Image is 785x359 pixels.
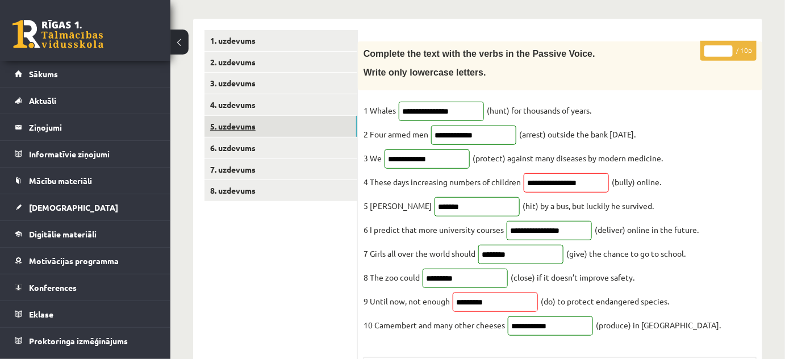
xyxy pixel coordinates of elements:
fieldset: (hunt) for thousands of years. (arrest) outside the bank [DATE]. (protect) against many diseases ... [364,102,757,340]
a: 1. uzdevums [204,30,357,51]
a: 3. uzdevums [204,73,357,94]
a: Ziņojumi [15,114,156,140]
a: Rīgas 1. Tālmācības vidusskola [12,20,103,48]
p: 1 Whales [364,102,396,119]
span: Eklase [29,309,53,319]
a: 4. uzdevums [204,94,357,115]
a: Konferences [15,274,156,300]
p: 2 Four armed men [364,126,428,143]
legend: Informatīvie ziņojumi [29,141,156,167]
a: Mācību materiāli [15,168,156,194]
a: 2. uzdevums [204,52,357,73]
a: 5. uzdevums [204,116,357,137]
span: Write only lowercase letters. [364,68,486,77]
span: Proktoringa izmēģinājums [29,336,128,346]
p: 4 These days increasing numbers of children [364,173,521,190]
a: [DEMOGRAPHIC_DATA] [15,194,156,220]
a: Aktuāli [15,87,156,114]
p: 6 I predict that more university courses [364,221,504,238]
span: Aktuāli [29,95,56,106]
a: Sākums [15,61,156,87]
a: 6. uzdevums [204,137,357,158]
p: 8 The zoo could [364,269,420,286]
body: Editor, wiswyg-editor-47024885596900-1757263370-976 [11,11,379,23]
a: Eklase [15,301,156,327]
a: Proktoringa izmēģinājums [15,328,156,354]
a: Digitālie materiāli [15,221,156,247]
span: [DEMOGRAPHIC_DATA] [29,202,118,212]
span: Digitālie materiāli [29,229,97,239]
a: Informatīvie ziņojumi [15,141,156,167]
p: 3 We [364,149,382,166]
span: Mācību materiāli [29,176,92,186]
a: 7. uzdevums [204,159,357,180]
span: Motivācijas programma [29,256,119,266]
p: / 10p [700,41,757,61]
span: Sākums [29,69,58,79]
p: 9 Until now, not enough [364,293,450,310]
a: Motivācijas programma [15,248,156,274]
span: Konferences [29,282,77,293]
p: 10 Camembert and many other cheeses [364,316,505,333]
p: 7 Girls all over the world should [364,245,475,262]
legend: Ziņojumi [29,114,156,140]
a: 8. uzdevums [204,180,357,201]
span: Complete the text with the verbs in the Passive Voice. [364,49,595,59]
p: 5 [PERSON_NAME] [364,197,432,214]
